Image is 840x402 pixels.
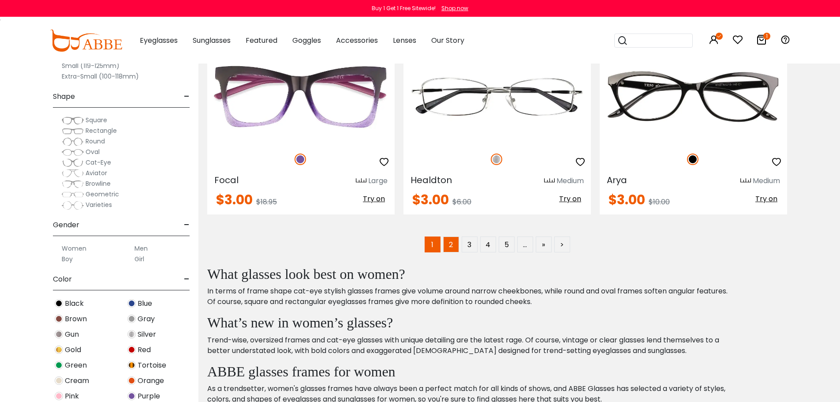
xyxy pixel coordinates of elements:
img: Round.png [62,137,84,146]
label: Boy [62,254,73,264]
span: Lenses [393,35,416,45]
div: Buy 1 Get 1 Free Sitewide! [372,4,436,12]
span: … [517,237,533,252]
span: Rectangle [86,126,117,135]
img: Red [127,346,136,354]
img: Blue [127,299,136,308]
img: Gray [127,315,136,323]
span: Sunglasses [193,35,231,45]
img: Browline.png [62,180,84,188]
img: Cream [55,376,63,385]
span: $10.00 [649,197,670,207]
span: Black [65,298,84,309]
span: Cat-Eye [86,158,111,167]
a: » [536,237,552,252]
h2: What’s new in women’s glasses? [207,314,734,331]
img: size ruler [544,178,555,184]
img: Geometric.png [62,190,84,199]
span: Arya [607,174,627,186]
span: Try on [755,194,777,204]
a: 3 [462,237,478,252]
img: Orange [127,376,136,385]
span: $3.00 [412,190,449,209]
img: Tortoise [127,361,136,369]
h2: ABBE glasses frames for women [207,363,734,380]
label: Women [62,243,86,254]
span: Gray [138,314,155,324]
img: Black [55,299,63,308]
div: Medium [556,176,584,186]
span: Orange [138,376,164,386]
span: Square [86,116,107,124]
img: abbeglasses.com [50,30,122,52]
a: 4 [480,237,496,252]
span: - [184,269,190,290]
span: Tortoise [138,360,166,371]
span: Blue [138,298,152,309]
span: Purple [138,391,160,402]
span: Red [138,345,151,355]
img: Silver Healdton - Metal ,Adjust Nose Pads [403,50,591,144]
span: $18.95 [256,197,277,207]
span: Gold [65,345,81,355]
span: Goggles [292,35,321,45]
span: Color [53,269,72,290]
span: Silver [138,329,156,340]
img: Purple [295,154,306,165]
a: 1 [756,36,767,46]
span: Gender [53,214,79,236]
img: Black [687,154,698,165]
img: Purple Focal - TR ,Universal Bridge Fit [207,50,395,144]
a: 2 [443,237,459,252]
span: Featured [246,35,277,45]
span: Gun [65,329,79,340]
img: Brown [55,315,63,323]
img: Oval.png [62,148,84,157]
span: Accessories [336,35,378,45]
span: $3.00 [216,190,253,209]
img: Pink [55,392,63,400]
span: Eyeglasses [140,35,178,45]
span: Geometric [86,190,119,199]
img: size ruler [740,178,751,184]
span: Aviator [86,169,107,177]
img: Aviator.png [62,169,84,178]
img: Black Arya - TR ,Universal Bridge Fit [600,50,787,144]
img: Square.png [62,116,84,125]
a: 5 [499,237,515,252]
div: Large [368,176,388,186]
span: Round [86,137,105,146]
span: Our Story [431,35,464,45]
span: 1 [425,237,441,252]
span: Try on [559,194,581,204]
div: Medium [753,176,780,186]
label: Men [134,243,148,254]
label: Girl [134,254,144,264]
i: 1 [763,33,770,40]
span: Varieties [86,200,112,209]
span: Healdton [411,174,452,186]
a: Shop now [437,4,468,12]
span: Pink [65,391,79,402]
span: Shape [53,86,75,107]
img: size ruler [356,178,366,184]
span: Browline [86,179,111,188]
img: Rectangle.png [62,127,84,135]
h2: What glasses look best on women? [207,266,734,282]
img: Gun [55,330,63,338]
span: Cream [65,376,89,386]
span: Focal [214,174,239,186]
span: $3.00 [609,190,645,209]
button: Try on [556,193,584,205]
img: Varieties.png [62,201,84,210]
p: In terms of frame shape cat-eye stylish glasses frames give volume around narrow cheekbones, whil... [207,286,734,307]
p: Trend-wise, oversized frames and cat-eye glasses with unique detailing are the latest rage. Of co... [207,335,734,356]
span: Green [65,360,87,371]
img: Purple [127,392,136,400]
a: > [554,237,570,252]
button: Try on [360,193,388,205]
button: Try on [753,193,780,205]
span: - [184,214,190,236]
